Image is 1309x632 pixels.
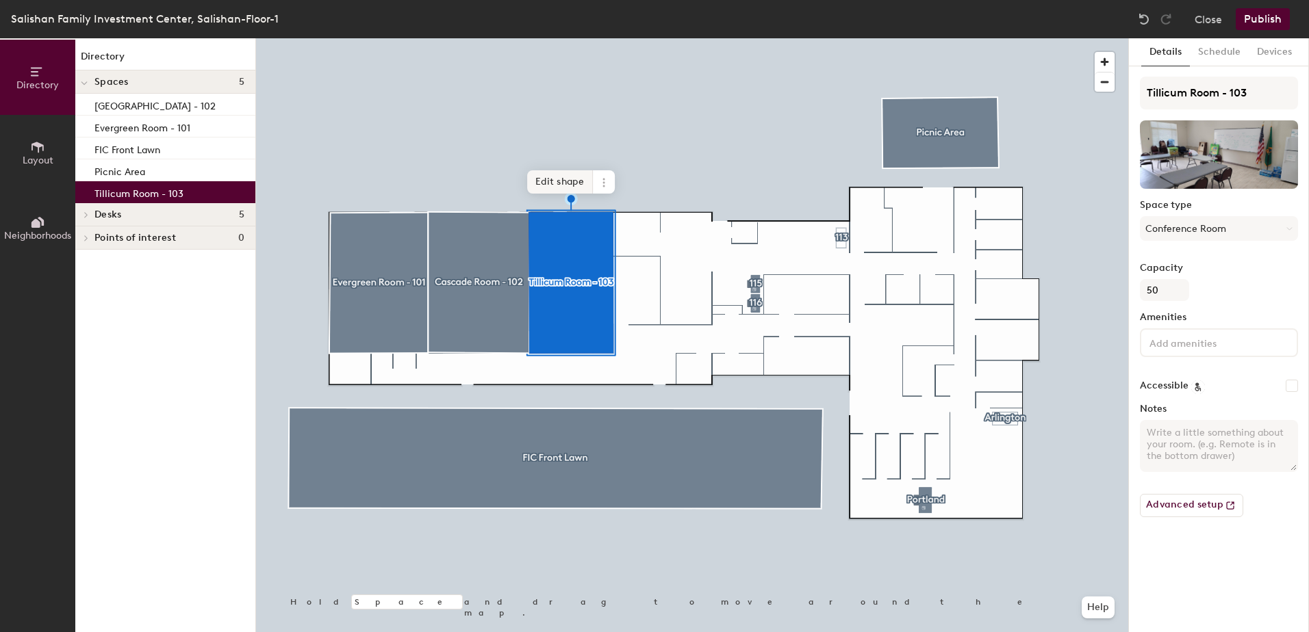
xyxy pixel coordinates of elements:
[1147,334,1270,350] input: Add amenities
[1190,38,1249,66] button: Schedule
[239,209,244,220] span: 5
[1140,380,1189,391] label: Accessible
[1141,38,1190,66] button: Details
[94,118,190,134] p: Evergreen Room - 101
[1140,494,1243,517] button: Advanced setup
[1236,8,1290,30] button: Publish
[1140,312,1298,323] label: Amenities
[4,230,71,241] span: Neighborhoods
[1140,200,1298,211] label: Space type
[1249,38,1300,66] button: Devices
[1140,216,1298,241] button: Conference Room
[1137,12,1151,26] img: Undo
[16,79,59,91] span: Directory
[75,49,255,70] h1: Directory
[94,233,176,243] span: Points of interest
[94,184,183,200] p: Tillicum Room - 103
[94,140,160,156] p: FIC Front Lawn
[94,77,129,88] span: Spaces
[1195,8,1222,30] button: Close
[238,233,244,243] span: 0
[1082,596,1115,618] button: Help
[1140,263,1298,274] label: Capacity
[239,77,244,88] span: 5
[94,162,145,178] p: Picnic Area
[94,96,216,112] p: [GEOGRAPHIC_DATA] - 102
[527,170,593,194] span: Edit shape
[11,10,279,27] div: Salishan Family Investment Center, Salishan-Floor-1
[1140,120,1298,189] img: The space named Tillicum Room - 103
[1159,12,1173,26] img: Redo
[94,209,121,220] span: Desks
[23,155,53,166] span: Layout
[1140,404,1298,414] label: Notes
